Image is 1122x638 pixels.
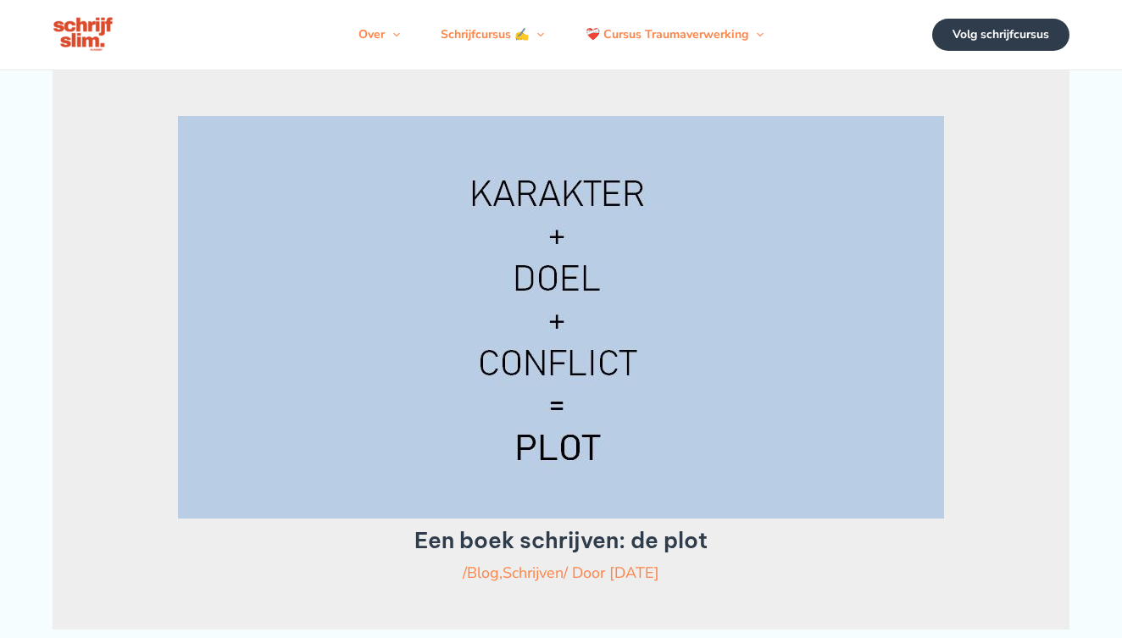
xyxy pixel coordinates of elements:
a: Schrijven [503,563,564,583]
a: Volg schrijfcursus [932,19,1069,51]
img: schrijfcursus schrijfslim academy [53,15,115,54]
img: Simpelgezegd is de plot: een karakter + een doel + een conflict. [178,116,944,519]
span: Menu schakelen [385,9,400,60]
nav: Navigatie op de site: Menu [338,9,784,60]
div: / / Door [115,562,1007,584]
span: Menu schakelen [529,9,544,60]
a: Schrijfcursus ✍️Menu schakelen [420,9,564,60]
a: ❤️‍🩹 Cursus TraumaverwerkingMenu schakelen [565,9,784,60]
a: OverMenu schakelen [338,9,420,60]
a: Blog [467,563,499,583]
a: [DATE] [609,563,659,583]
span: , [467,563,564,583]
span: Menu schakelen [748,9,764,60]
h1: Een boek schrijven: de plot [115,527,1007,553]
